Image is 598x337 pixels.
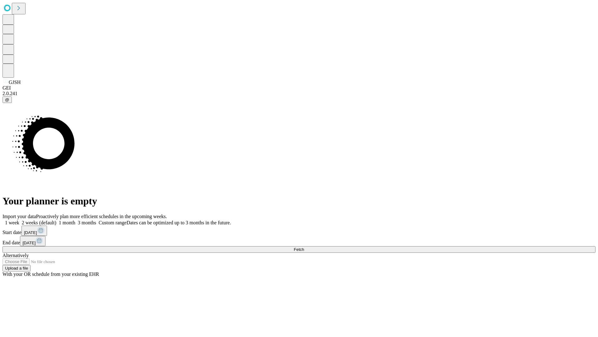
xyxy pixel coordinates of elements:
span: Alternatively [2,253,29,258]
span: @ [5,97,9,102]
div: GEI [2,85,596,91]
span: Proactively plan more efficient schedules in the upcoming weeks. [36,214,167,219]
span: 2 weeks (default) [22,220,56,225]
h1: Your planner is empty [2,195,596,207]
span: Import your data [2,214,36,219]
span: Custom range [99,220,126,225]
span: 1 week [5,220,19,225]
button: [DATE] [21,226,47,236]
span: [DATE] [22,241,36,245]
button: Upload a file [2,265,31,271]
span: Fetch [294,247,304,252]
button: @ [2,96,12,103]
div: Start date [2,226,596,236]
span: [DATE] [24,230,37,235]
span: 1 month [59,220,75,225]
div: 2.0.241 [2,91,596,96]
button: [DATE] [20,236,45,246]
span: Dates can be optimized up to 3 months in the future. [126,220,231,225]
div: End date [2,236,596,246]
button: Fetch [2,246,596,253]
span: With your OR schedule from your existing EHR [2,271,99,277]
span: 3 months [78,220,96,225]
span: GJSH [9,80,21,85]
